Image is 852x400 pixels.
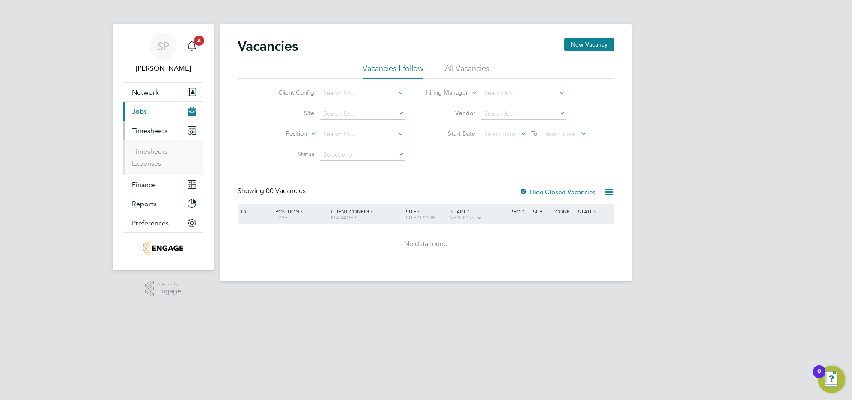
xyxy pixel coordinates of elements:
li: All Vacancies [445,63,489,79]
button: Jobs [123,102,203,121]
h2: Vacancies [238,38,298,55]
input: Select one [320,149,405,161]
nav: Main navigation [113,24,214,270]
div: Conf [553,204,575,219]
label: Status [265,150,314,158]
input: Search for... [481,108,566,120]
span: SP [158,41,169,52]
input: Search for... [320,87,405,99]
a: SP[PERSON_NAME] [123,33,203,74]
div: ID [239,204,269,219]
span: 00 Vacancies [266,187,306,195]
a: Go to home page [123,241,203,255]
button: Timesheets [123,121,203,140]
label: Client Config [265,89,314,96]
a: 4 [183,33,200,60]
div: Client Config / [329,204,404,225]
label: Vendor [426,109,475,117]
input: Search for... [481,87,566,99]
label: Start Date [426,130,475,137]
input: Search for... [320,128,405,140]
span: Select date [484,130,515,138]
span: Timesheets [132,127,167,135]
span: Network [132,88,159,96]
label: Site [265,109,314,117]
li: Vacancies I follow [363,63,423,79]
div: Timesheets [123,140,203,175]
button: Finance [123,175,203,194]
span: Site Group [406,214,435,221]
span: To [529,128,540,139]
button: Preferences [123,213,203,232]
span: Jobs [132,107,147,116]
button: Reports [123,194,203,213]
label: Hiring Manager [419,89,468,97]
span: Sophie Perry [123,63,203,74]
button: Network [123,83,203,101]
a: Timesheets [132,147,167,155]
img: jjfox-logo-retina.png [143,241,183,255]
button: Open Resource Center, 9 new notifications [818,366,845,393]
div: Site / [404,204,449,225]
span: Finance [132,181,156,189]
div: Sub [531,204,553,219]
label: Position [258,130,307,138]
span: Engage [157,288,181,295]
span: 4 [194,36,204,46]
span: Preferences [132,219,169,227]
label: Hide Closed Vacancies [519,188,596,196]
a: Powered byEngage [145,281,182,297]
div: Position / [269,204,329,225]
button: New Vacancy [564,38,614,51]
span: Powered by [157,281,181,288]
div: No data found [239,240,613,249]
span: Reports [132,200,157,208]
span: Select date [545,130,575,138]
span: Type [275,214,287,221]
div: Reqd [508,204,530,219]
div: Showing [238,187,307,196]
div: Status [576,204,613,219]
div: 9 [817,372,821,383]
a: Expenses [132,159,161,167]
div: Start / [448,204,508,225]
span: Manager [331,214,356,221]
input: Search for... [320,108,405,120]
span: Vendors [450,214,474,221]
